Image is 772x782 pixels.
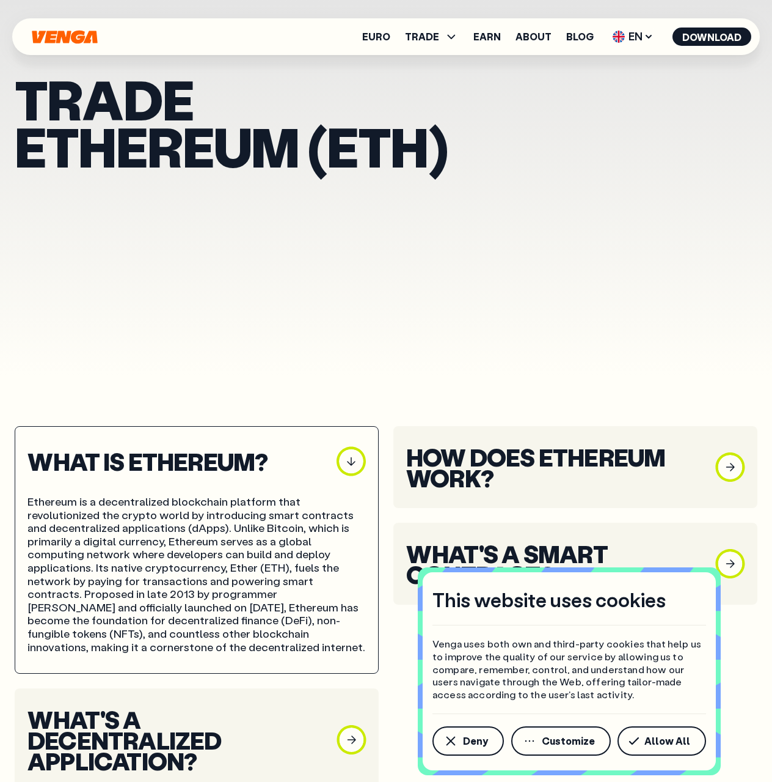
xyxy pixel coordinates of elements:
[405,32,439,42] span: TRADE
[613,31,625,43] img: flag-uk
[515,32,552,42] a: About
[566,32,594,42] a: Blog
[27,709,322,771] h3: What's a Decentralized Application?
[27,495,366,654] div: Ethereum is a decentralized blockchain platform that revolutionized the crypto world by introduci...
[15,76,499,169] h1: TRADE Ethereum (eth)
[432,587,666,613] h4: This website uses cookies
[406,543,745,585] button: What's a Smart Contract?
[27,446,366,476] button: What is Ethereum?
[432,638,706,701] p: Venga uses both own and third-party cookies that help us to improve the quality of our service by...
[362,32,390,42] a: Euro
[672,28,751,46] button: Download
[617,726,706,756] button: Allow All
[608,27,658,46] span: EN
[406,446,745,488] button: How does Ethereum work?
[542,736,595,746] span: Customize
[473,32,501,42] a: Earn
[27,451,322,471] h3: What is Ethereum?
[406,543,701,585] h3: What's a Smart Contract?
[405,29,459,44] span: TRADE
[27,709,366,771] button: What's a Decentralized Application?
[644,736,690,746] span: Allow All
[511,726,611,756] button: Customize
[31,30,99,44] svg: Home
[406,446,701,488] h3: How does Ethereum work?
[463,736,488,746] span: Deny
[432,726,504,756] button: Deny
